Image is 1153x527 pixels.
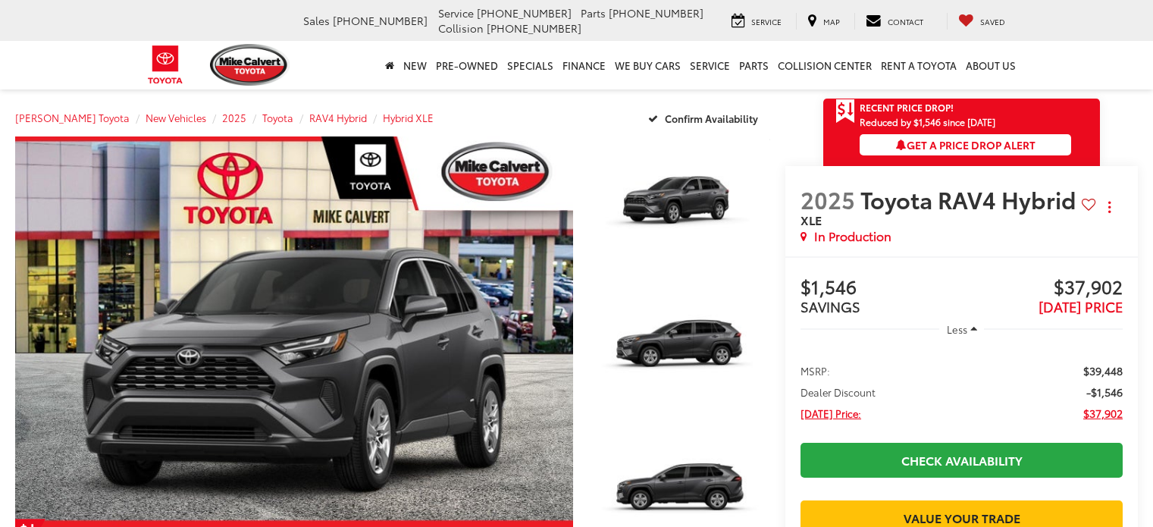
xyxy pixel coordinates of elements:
a: Pre-Owned [431,41,503,89]
span: Service [438,5,474,20]
span: dropdown dots [1108,201,1111,213]
a: RAV4 Hybrid [309,111,367,124]
span: [PHONE_NUMBER] [609,5,703,20]
a: 2025 [222,111,246,124]
a: Specials [503,41,558,89]
a: Expand Photo 2 [590,281,770,416]
a: New Vehicles [146,111,206,124]
span: $37,902 [962,277,1123,300]
img: Mike Calvert Toyota [210,44,290,86]
img: 2025 Toyota RAV4 Hybrid Hybrid XLE [587,135,772,274]
a: Rent a Toyota [876,41,961,89]
span: [DATE] Price: [801,406,861,421]
span: Service [751,16,782,27]
a: Finance [558,41,610,89]
a: WE BUY CARS [610,41,685,89]
span: XLE [801,211,822,228]
span: Get Price Drop Alert [835,99,855,124]
a: Hybrid XLE [383,111,434,124]
span: Sales [303,13,330,28]
a: Service [720,13,793,30]
span: [PHONE_NUMBER] [487,20,581,36]
img: 2025 Toyota RAV4 Hybrid Hybrid XLE [587,279,772,418]
span: SAVINGS [801,296,860,316]
a: Check Availability [801,443,1123,477]
span: Parts [581,5,606,20]
span: Toyota RAV4 Hybrid [860,183,1081,215]
span: $39,448 [1083,363,1123,378]
span: 2025 [801,183,855,215]
a: [PERSON_NAME] Toyota [15,111,130,124]
img: Toyota [137,40,194,89]
a: Contact [854,13,935,30]
span: Map [823,16,840,27]
span: -$1,546 [1086,384,1123,400]
a: Expand Photo 1 [590,136,770,272]
span: MSRP: [801,363,830,378]
span: Confirm Availability [665,111,758,125]
span: Saved [980,16,1005,27]
a: Get Price Drop Alert Recent Price Drop! [823,99,1100,117]
span: Get a Price Drop Alert [896,137,1036,152]
a: Toyota [262,111,293,124]
span: Contact [888,16,923,27]
a: Map [796,13,851,30]
span: Reduced by $1,546 since [DATE] [860,117,1071,127]
span: [PHONE_NUMBER] [333,13,428,28]
a: Parts [735,41,773,89]
span: $1,546 [801,277,961,300]
button: Actions [1096,193,1123,220]
span: In Production [814,227,891,245]
a: New [399,41,431,89]
a: About Us [961,41,1020,89]
button: Less [939,315,985,343]
span: Less [947,322,967,336]
button: Confirm Availability [640,105,771,131]
span: [PHONE_NUMBER] [477,5,572,20]
a: Service [685,41,735,89]
span: Recent Price Drop! [860,101,954,114]
span: [DATE] PRICE [1039,296,1123,316]
a: Home [381,41,399,89]
span: Dealer Discount [801,384,876,400]
span: Collision [438,20,484,36]
a: Collision Center [773,41,876,89]
a: My Saved Vehicles [947,13,1017,30]
span: $37,902 [1083,406,1123,421]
